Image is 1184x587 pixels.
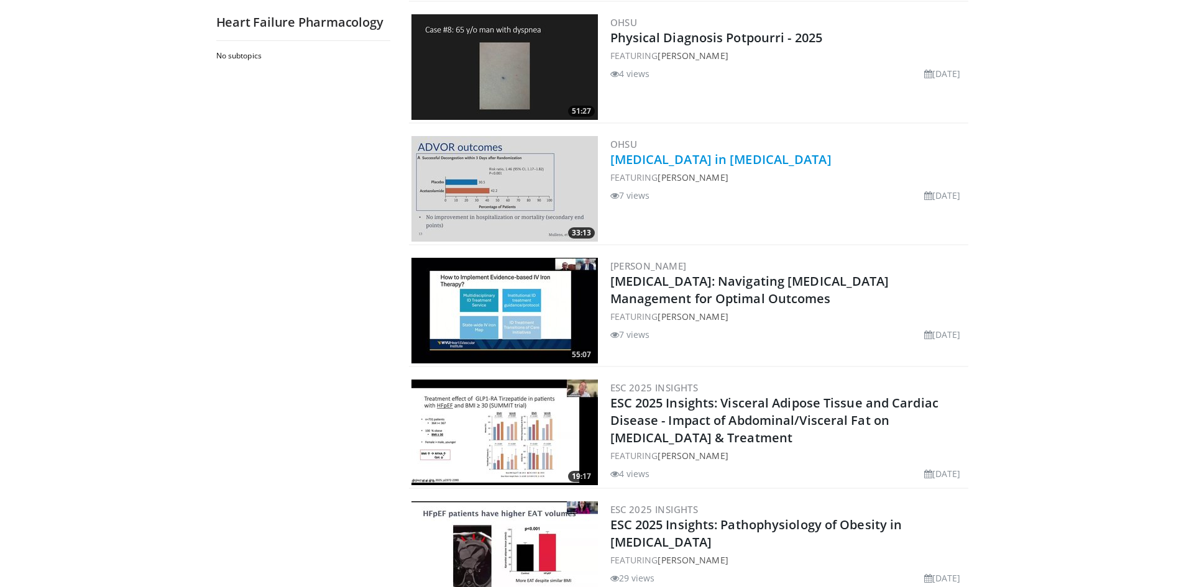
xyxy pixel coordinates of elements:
li: [DATE] [924,189,961,202]
a: [PERSON_NAME] [610,260,687,272]
span: 55:07 [568,349,595,360]
a: OHSU [610,16,638,29]
li: 4 views [610,467,650,480]
span: 19:17 [568,471,595,482]
a: [PERSON_NAME] [658,554,728,566]
a: [MEDICAL_DATA] in [MEDICAL_DATA] [610,151,832,168]
li: 29 views [610,571,655,585]
a: [PERSON_NAME] [658,171,728,183]
li: [DATE] [924,328,961,341]
a: Physical Diagnosis Potpourri - 2025 [610,29,823,46]
span: 33:13 [568,227,595,239]
a: [PERSON_NAME] [658,450,728,462]
div: FEATURING [610,310,966,323]
a: OHSU [610,138,638,150]
span: 51:27 [568,106,595,117]
a: [PERSON_NAME] [658,50,728,61]
a: ESC 2025 Insights: Visceral Adipose Tissue and Cardiac Disease - Impact of Abdominal/Visceral Fat... [610,394,938,446]
a: 51:27 [411,14,598,120]
a: [MEDICAL_DATA]: Navigating [MEDICAL_DATA] Management for Optimal Outcomes [610,273,889,307]
img: 5e80f105-e1a6-4a75-a3dc-a50f737517d6.300x170_q85_crop-smart_upscale.jpg [411,380,598,485]
a: 33:13 [411,136,598,242]
img: a0a4f928-896f-49a5-b19c-e78695bbe715.300x170_q85_crop-smart_upscale.jpg [411,258,598,363]
li: 7 views [610,328,650,341]
li: [DATE] [924,571,961,585]
a: [PERSON_NAME] [658,311,728,322]
div: FEATURING [610,171,966,184]
a: ESC 2025 Insights [610,503,699,516]
img: b95f9efe-0693-43f8-ad35-03bf6e38df9e.300x170_q85_crop-smart_upscale.jpg [411,14,598,120]
li: [DATE] [924,67,961,80]
a: 55:07 [411,258,598,363]
li: 4 views [610,67,650,80]
div: FEATURING [610,49,966,62]
li: 7 views [610,189,650,202]
h2: No subtopics [216,51,387,61]
h2: Heart Failure Pharmacology [216,14,390,30]
div: FEATURING [610,553,966,567]
a: ESC 2025 Insights: Pathophysiology of Obesity in [MEDICAL_DATA] [610,516,902,550]
li: [DATE] [924,467,961,480]
a: 19:17 [411,380,598,485]
div: FEATURING [610,449,966,462]
img: bbd89ca5-3901-4419-9778-07e99b5e95ee.300x170_q85_crop-smart_upscale.jpg [411,136,598,242]
a: ESC 2025 Insights [610,381,699,394]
